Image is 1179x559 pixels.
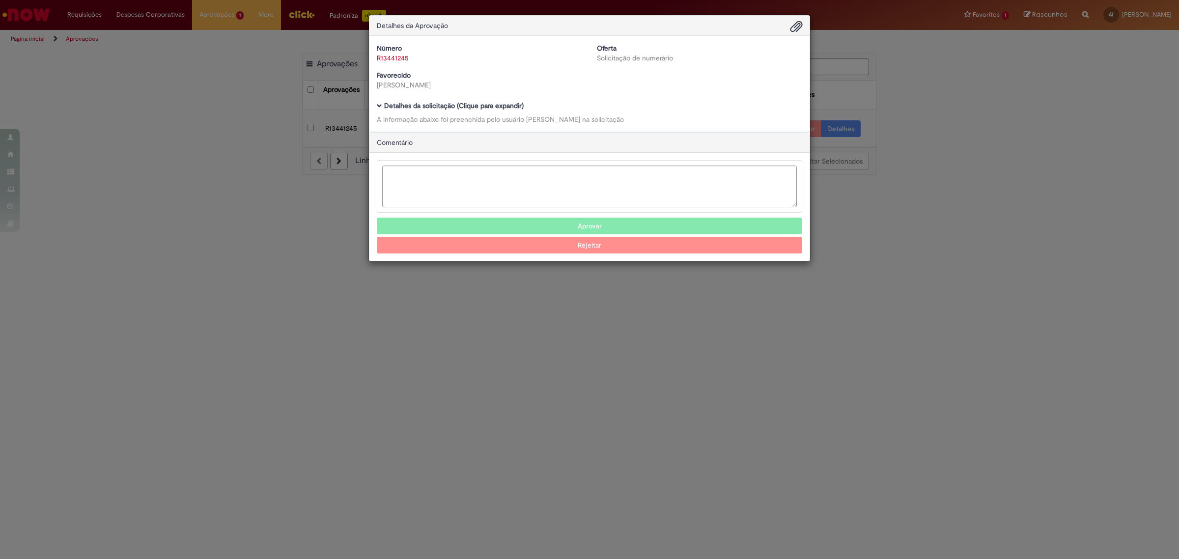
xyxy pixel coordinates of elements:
b: Oferta [597,44,617,53]
a: R13441245 [377,54,409,62]
b: Favorecido [377,71,411,80]
div: Solicitação de numerário [597,53,802,63]
b: Número [377,44,402,53]
b: Detalhes da solicitação (Clique para expandir) [384,101,524,110]
button: Aprovar [377,218,802,234]
div: [PERSON_NAME] [377,80,582,90]
span: Comentário [377,138,413,147]
h5: Detalhes da solicitação (Clique para expandir) [377,102,802,110]
span: Detalhes da Aprovação [377,21,448,30]
button: Rejeitar [377,237,802,253]
div: A informação abaixo foi preenchida pelo usuário [PERSON_NAME] na solicitação [377,114,802,124]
